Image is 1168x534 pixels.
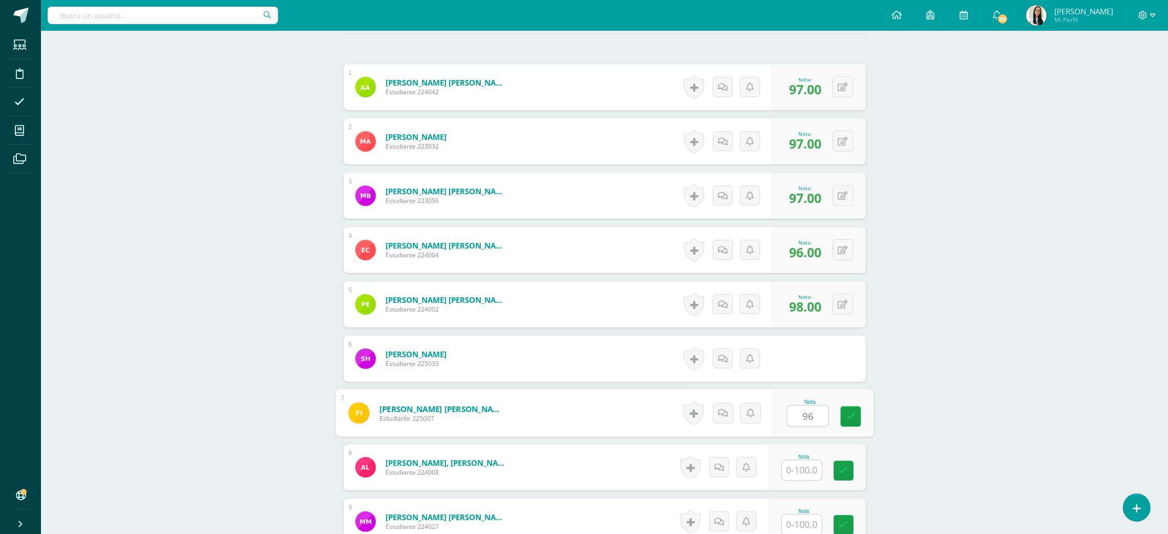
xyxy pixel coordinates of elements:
a: [PERSON_NAME] [386,349,447,359]
span: Estudiante 224002 [386,305,508,314]
input: 0-100.0 [787,406,828,426]
span: Estudiante 225007 [379,414,505,423]
span: 93 [997,13,1008,25]
span: Estudiante 224004 [386,251,508,259]
a: [PERSON_NAME] [PERSON_NAME] [386,240,508,251]
span: Estudiante 224027 [386,522,508,531]
img: d6d2466aee4381dc84231f931bd78fe7.png [355,294,376,315]
div: Nota [781,508,826,514]
a: [PERSON_NAME] [PERSON_NAME] [379,403,505,414]
span: 96.00 [789,243,821,261]
img: fc8ee2eb32d8e4f16b03cafe188d9de8.png [355,240,376,260]
img: 1b978c9e13770b0190bc20f9dbafe0f3.png [355,186,376,206]
a: [PERSON_NAME] [PERSON_NAME] [386,295,508,305]
div: Nota: [789,184,821,192]
a: [PERSON_NAME] [PERSON_NAME] [386,77,508,88]
div: Nota: [789,76,821,83]
a: [PERSON_NAME] [PERSON_NAME] [386,512,508,522]
img: 24bac2befe72ec47081750eb832e1c02.png [1026,5,1047,26]
input: 0-100.0 [782,460,822,480]
span: Estudiante 223032 [386,142,447,151]
span: 98.00 [789,298,821,315]
div: Nota: [789,130,821,137]
input: Busca un usuario... [48,7,278,24]
div: Nota: [789,239,821,246]
div: Nota: [789,293,821,300]
img: 23839b8c68becd6f8b156bb41de24cb1.png [348,402,369,423]
img: 8f3d770704a252e2231365c2dac7b823.png [355,348,376,369]
span: 97.00 [789,80,821,98]
span: Estudiante 225033 [386,359,447,368]
img: 50fb01468c717ef28647c917129aa365.png [355,511,376,532]
span: 97.00 [789,189,821,207]
img: cee7fd7f7ca3982c524db2b95b9090b6.png [355,457,376,478]
span: Estudiante 224042 [386,88,508,96]
img: 5f99c6d9fd2b647d60d10735d09475f8.png [355,131,376,152]
span: Mi Perfil [1054,15,1113,24]
span: 97.00 [789,135,821,152]
span: Estudiante 223056 [386,196,508,205]
a: [PERSON_NAME] [PERSON_NAME] [386,186,508,196]
div: Nota [787,399,833,405]
img: 1580819ebb20a59fe38ad92c790dd92c.png [355,77,376,97]
span: [PERSON_NAME] [1054,6,1113,16]
a: [PERSON_NAME], [PERSON_NAME] [386,458,508,468]
a: [PERSON_NAME] [386,132,447,142]
span: Estudiante 224008 [386,468,508,477]
div: Nota [781,454,826,460]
